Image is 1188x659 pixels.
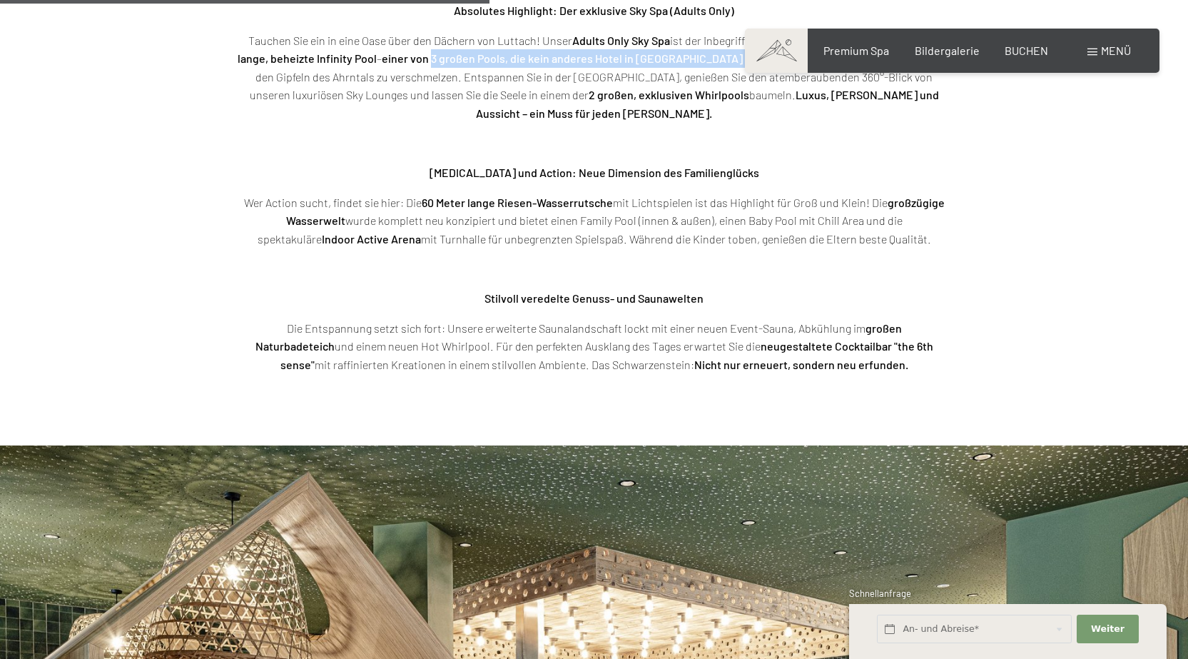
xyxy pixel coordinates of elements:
[238,31,951,123] p: Tauchen Sie ein in eine Oase über den Dächern von Luttach! Unser ist der Inbegriff von Ruhe und E...
[589,88,749,101] strong: 2 großen, exklusiven Whirlpools
[238,193,951,248] p: Wer Action sucht, findet sie hier: Die mit Lichtspielen ist das Highlight für Groß und Klein! Die...
[915,44,980,57] a: Bildergalerie
[849,588,911,599] span: Schnellanfrage
[422,196,613,209] strong: 60 Meter lange Riesen-Wasserrutsche
[694,358,908,371] strong: Nicht nur erneuert, sondern neu erfunden.
[572,34,670,47] strong: Adults Only Sky Spa
[1091,623,1124,635] span: Weiter
[1077,615,1138,644] button: Weiter
[1101,44,1131,57] span: Menü
[1005,44,1048,57] a: BUCHEN
[238,319,951,374] p: Die Entspannung setzt sich fort: Unsere erweiterte Saunalandschaft lockt mit einer neuen Event-Sa...
[484,291,704,305] strong: Stilvoll veredelte Genuss- und Saunawelten
[454,4,734,17] strong: Absolutes Highlight: Der exklusive Sky Spa (Adults Only)
[322,232,421,246] strong: Indoor Active Arena
[430,166,759,179] strong: [MEDICAL_DATA] und Action: Neue Dimension des Familienglücks
[382,51,888,65] strong: einer von 3 großen Pools, die kein anderes Hotel in [GEOGRAPHIC_DATA] in dieser Kombination bietet
[823,44,889,57] a: Premium Spa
